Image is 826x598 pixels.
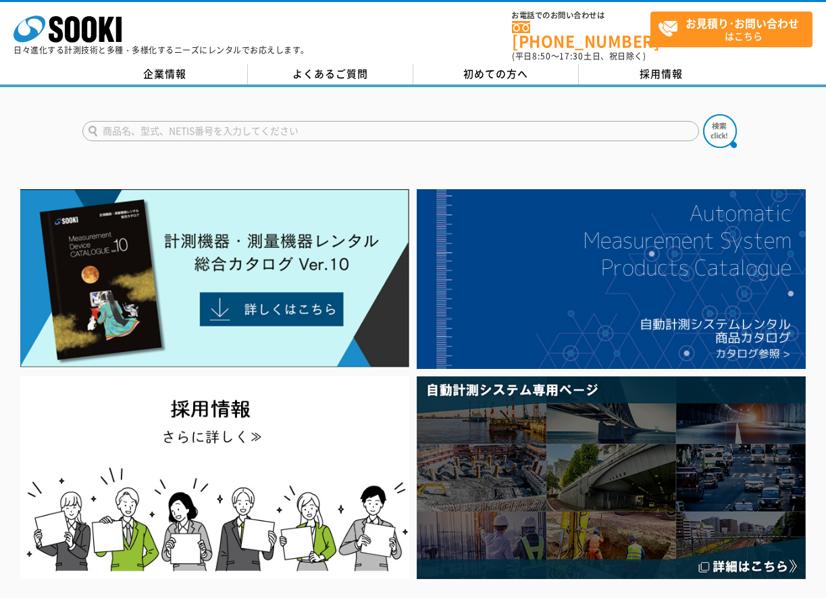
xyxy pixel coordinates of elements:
[512,21,650,49] a: [PHONE_NUMBER]
[82,121,699,141] input: 商品名、型式、NETIS番号を入力してください
[20,189,409,368] img: Catalog Ver10
[417,189,805,369] img: 自動計測システムカタログ
[248,64,413,84] a: よくあるご質問
[650,11,812,47] a: お見積り･お問い合わせはこちら
[20,376,409,578] img: SOOKI recruit
[532,50,551,62] span: 8:50
[703,114,737,148] img: btn_search.png
[82,64,248,84] a: 企業情報
[579,64,744,84] a: 採用情報
[463,66,528,81] span: 初めての方へ
[658,12,812,46] span: はこちら
[14,46,309,54] p: 日々進化する計測技術と多種・多様化するニーズにレンタルでお応えします。
[413,64,579,84] a: 初めての方へ
[686,15,799,31] strong: お見積り･お問い合わせ
[512,11,650,20] span: お電話でのお問い合わせは
[417,376,805,578] img: 自動計測システム専用ページ
[559,50,584,62] span: 17:30
[512,50,646,62] span: (平日 ～ 土日、祝日除く)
